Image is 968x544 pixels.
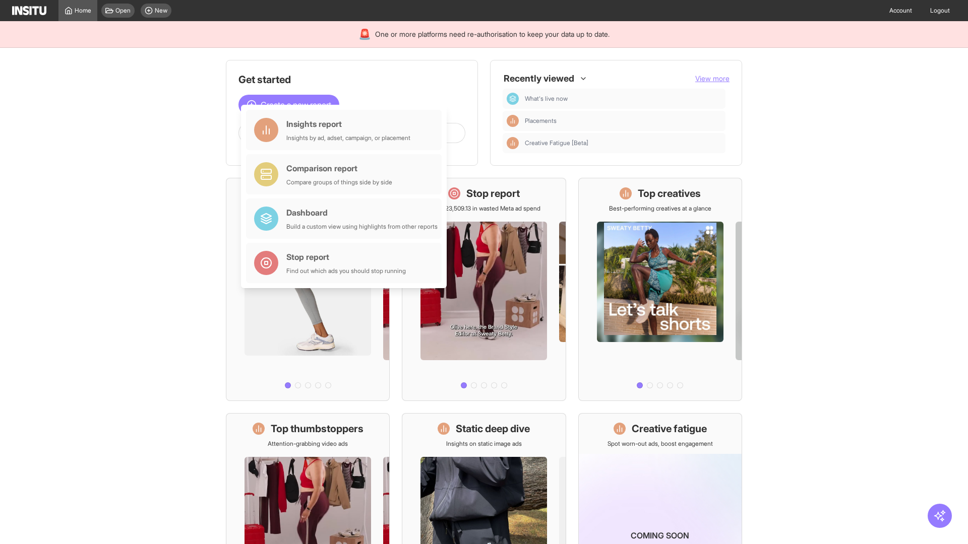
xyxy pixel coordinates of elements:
[155,7,167,15] span: New
[695,74,730,84] button: View more
[286,162,392,174] div: Comparison report
[466,186,520,200] h1: Stop report
[525,117,557,125] span: Placements
[261,99,331,111] span: Create a new report
[638,186,701,200] h1: Top creatives
[525,117,721,125] span: Placements
[75,7,91,15] span: Home
[507,93,519,105] div: Dashboard
[115,7,131,15] span: Open
[286,267,406,275] div: Find out which ads you should stop running
[456,422,530,436] h1: Static deep dive
[525,139,588,147] span: Creative Fatigue [Beta]
[507,115,519,127] div: Insights
[12,6,46,15] img: Logo
[609,205,711,213] p: Best-performing creatives at a glance
[525,95,721,103] span: What's live now
[238,73,465,87] h1: Get started
[226,178,390,401] a: What's live nowSee all active ads instantly
[427,205,540,213] p: Save £23,509.13 in wasted Meta ad spend
[286,178,392,186] div: Compare groups of things side by side
[358,27,371,41] div: 🚨
[695,74,730,83] span: View more
[286,251,406,263] div: Stop report
[271,422,364,436] h1: Top thumbstoppers
[286,118,410,130] div: Insights report
[507,137,519,149] div: Insights
[446,440,522,448] p: Insights on static image ads
[286,207,438,219] div: Dashboard
[402,178,566,401] a: Stop reportSave £23,509.13 in wasted Meta ad spend
[525,95,568,103] span: What's live now
[375,29,610,39] span: One or more platforms need re-authorisation to keep your data up to date.
[286,134,410,142] div: Insights by ad, adset, campaign, or placement
[525,139,721,147] span: Creative Fatigue [Beta]
[578,178,742,401] a: Top creativesBest-performing creatives at a glance
[286,223,438,231] div: Build a custom view using highlights from other reports
[238,95,339,115] button: Create a new report
[268,440,348,448] p: Attention-grabbing video ads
